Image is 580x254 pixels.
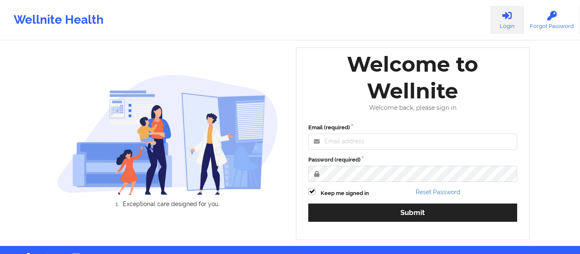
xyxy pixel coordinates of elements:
div: Welcome to Wellnite [302,51,523,104]
a: Forgot Password [524,6,580,34]
div: Welcome back, please sign in [302,104,523,112]
button: Submit [308,204,517,222]
label: Email (required) [308,123,517,132]
a: Login [490,6,524,34]
img: wellnite-auth-hero_200.c722682e.png [57,74,279,194]
label: Keep me signed in [321,189,369,198]
label: Password (required) [308,156,517,164]
input: Email address [308,134,517,150]
a: Reset Password [416,189,460,195]
li: Exceptional care designed for you. [64,201,278,207]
